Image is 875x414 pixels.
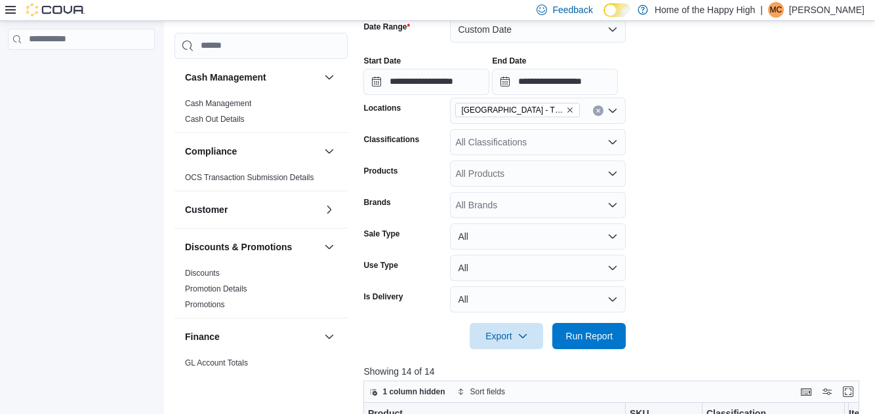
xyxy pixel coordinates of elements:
h3: Cash Management [185,71,266,84]
button: Cash Management [185,71,319,84]
a: OCS Transaction Submission Details [185,173,314,182]
label: Locations [363,103,401,113]
button: All [450,223,626,250]
button: Customer [321,202,337,217]
span: Dark Mode [603,17,604,18]
span: Promotion Details [185,284,247,294]
button: Clear input [593,105,603,116]
a: GL Account Totals [185,358,248,367]
label: Products [363,166,397,176]
button: Compliance [185,145,319,158]
p: Showing 14 of 14 [363,365,865,378]
label: Brands [363,197,390,208]
span: Feedback [552,3,592,16]
button: Run Report [552,323,626,349]
span: Sort fields [470,386,505,397]
a: Cash Management [185,99,251,108]
h3: Discounts & Promotions [185,240,292,254]
h3: Customer [185,203,228,216]
input: Dark Mode [603,3,631,17]
span: Cash Out Details [185,114,245,124]
button: Compliance [321,143,337,159]
p: | [760,2,763,18]
button: Open list of options [607,168,618,179]
label: Is Delivery [363,292,403,302]
a: Promotions [185,300,225,309]
img: Cova [26,3,85,16]
input: Press the down key to open a popover containing a calendar. [492,69,618,95]
span: GL Account Totals [185,358,248,368]
button: Finance [185,330,319,343]
button: Enter fullscreen [840,384,856,400]
label: Date Range [363,22,410,32]
button: Keyboard shortcuts [798,384,814,400]
h3: Compliance [185,145,237,158]
div: Matthew Cracknell [768,2,784,18]
a: Cash Out Details [185,115,245,124]
button: Finance [321,329,337,345]
h3: Finance [185,330,220,343]
span: [GEOGRAPHIC_DATA] - The Shed District - Fire & Flower [461,104,563,117]
a: Promotion Details [185,284,247,293]
nav: Complex example [8,52,155,84]
span: Winnipeg - The Shed District - Fire & Flower [455,103,580,117]
p: [PERSON_NAME] [789,2,865,18]
button: Open list of options [607,105,618,116]
button: 1 column hidden [364,384,450,400]
button: Custom Date [450,16,626,43]
button: Open list of options [607,200,618,210]
button: Customer [185,203,319,216]
button: Remove Winnipeg - The Shed District - Fire & Flower from selection in this group [566,106,574,114]
button: Open list of options [607,137,618,147]
button: Export [470,323,543,349]
label: Classifications [363,134,419,145]
p: Home of the Happy High [655,2,755,18]
span: 1 column hidden [382,386,445,397]
label: Sale Type [363,229,399,239]
label: End Date [492,56,526,66]
button: Cash Management [321,69,337,85]
label: Use Type [363,260,397,271]
span: Discounts [185,268,220,278]
button: Sort fields [452,384,510,400]
span: MC [770,2,783,18]
label: Start Date [363,56,401,66]
button: All [450,286,626,312]
span: Cash Management [185,98,251,109]
a: Discounts [185,269,220,278]
span: OCS Transaction Submission Details [185,172,314,183]
span: Export [478,323,535,349]
button: All [450,255,626,281]
div: Cash Management [174,96,348,132]
div: Compliance [174,170,348,191]
div: Discounts & Promotions [174,265,348,318]
span: Run Report [566,329,613,343]
div: Finance [174,355,348,392]
button: Discounts & Promotions [185,240,319,254]
button: Display options [819,384,835,400]
input: Press the down key to open a popover containing a calendar. [363,69,489,95]
button: Discounts & Promotions [321,239,337,255]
